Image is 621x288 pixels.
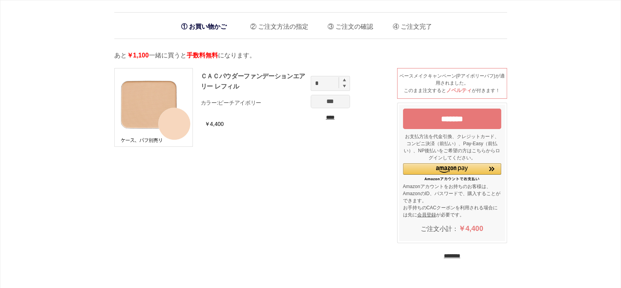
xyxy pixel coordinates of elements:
span: ノベルティ [446,87,472,93]
p: あと 一緒に買うと になります。 [114,51,507,60]
p: Amazonアカウントをお持ちのお客様は、AmazonのID、パスワードで、購入することができます。 お手持ちのCACクーポンを利用される場合には先に が必要です。 [403,183,501,218]
img: spinplus.gif [343,78,346,81]
p: お支払方法を代金引換、クレジットカード、コンビニ決済（前払い）、Pay-Easy（前払い）、NP後払いをご希望の方はこちらからログインしてください。 [403,133,501,161]
div: ご注文小計： [403,220,501,237]
div: Amazon Pay - Amazonアカウントをお使いください [403,163,501,181]
li: ご注文の確認 [322,17,373,33]
span: ピーチアイボリー [218,100,261,106]
img: ＣＡＣパウダーファンデーションエアリー レフィル [115,68,192,146]
span: ￥4,400 [458,225,483,233]
img: spinminus.gif [343,84,346,88]
div: ベースメイクキャンペーン(Pアイボリーパフ)が適用されました。 このまま注文すると が付きます！ [397,68,507,99]
li: お買い物かご [177,18,231,35]
p: カラー: [201,99,307,107]
a: ＣＡＣパウダーファンデーションエアリー レフィル [201,73,306,90]
li: ご注文完了 [387,17,432,33]
a: 会員登録 [417,212,436,218]
span: ￥1,100 [127,52,149,59]
span: 手数料無料 [187,52,218,59]
li: ご注文方法の指定 [244,17,308,33]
